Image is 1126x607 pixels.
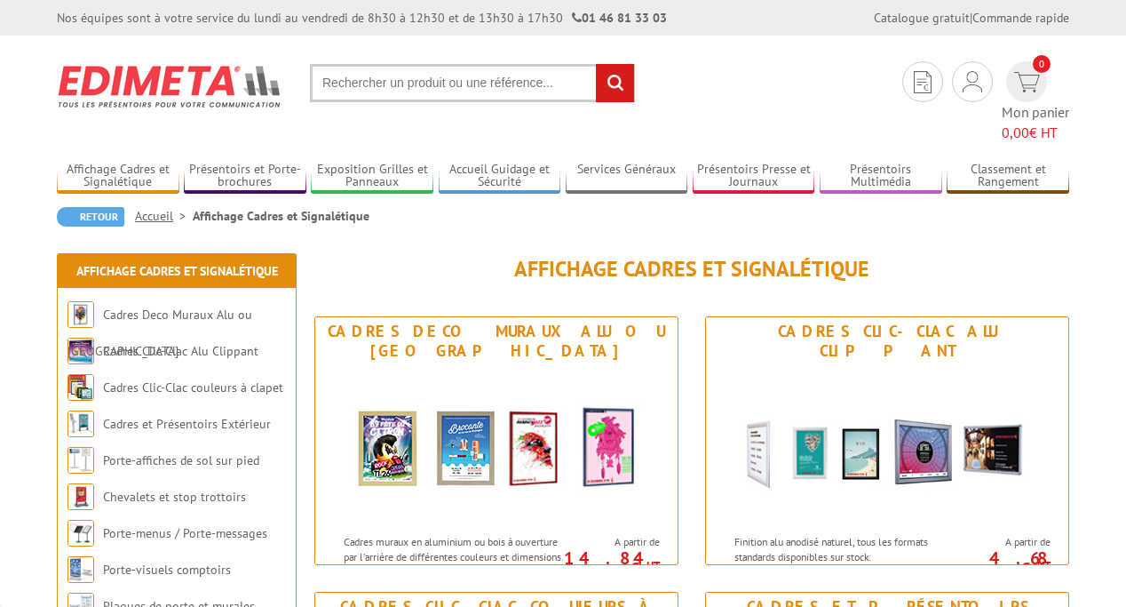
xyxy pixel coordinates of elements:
a: Accueil Guidage et Sécurité [439,162,561,191]
img: Porte-menus / Porte-messages [67,520,94,547]
img: Cadres Deco Muraux Alu ou Bois [332,365,661,525]
sup: HT [646,558,660,573]
input: Rechercher un produit ou une référence... [310,64,635,102]
span: A partir de [569,535,660,549]
span: 0 [1033,55,1051,73]
p: 14.84 € [560,553,660,574]
img: Chevalets et stop trottoirs [67,483,94,510]
input: rechercher [596,64,634,102]
a: Porte-menus / Porte-messages [103,525,267,541]
div: Cadres Clic-Clac Alu Clippant [710,322,1064,361]
p: Cadres muraux en aluminium ou bois à ouverture par l'arrière de différentes couleurs et dimension... [344,534,564,595]
a: Cadres Deco Muraux Alu ou [GEOGRAPHIC_DATA] [67,307,252,359]
a: Présentoirs Multimédia [820,162,942,191]
p: 4.68 € [951,553,1051,574]
a: Porte-visuels comptoirs [103,562,231,578]
img: devis rapide [963,71,982,92]
img: Porte-visuels comptoirs [67,556,94,583]
span: A partir de [960,535,1051,549]
a: Cadres Clic-Clac couleurs à clapet [103,379,283,395]
a: Affichage Cadres et Signalétique [76,263,278,279]
a: Présentoirs et Porte-brochures [184,162,306,191]
span: 0,00 [1002,124,1029,141]
img: Porte-affiches de sol sur pied [67,447,94,474]
div: Cadres Deco Muraux Alu ou [GEOGRAPHIC_DATA] [320,322,673,361]
img: Edimeta [57,53,283,119]
a: Cadres Deco Muraux Alu ou [GEOGRAPHIC_DATA] Cadres Deco Muraux Alu ou Bois Cadres muraux en alumi... [314,316,678,565]
a: Porte-affiches de sol sur pied [103,452,259,468]
a: Retour [57,207,124,227]
span: € HT [1002,123,1069,143]
a: Affichage Cadres et Signalétique [57,162,179,191]
li: Affichage Cadres et Signalétique [193,207,369,225]
a: Commande rapide [972,10,1069,26]
p: Finition alu anodisé naturel, tous les formats standards disponibles sur stock. [734,534,955,564]
img: Cadres Clic-Clac Alu Clippant [723,365,1051,525]
img: Cadres et Présentoirs Extérieur [67,411,94,437]
a: Exposition Grilles et Panneaux [311,162,433,191]
img: Cadres Deco Muraux Alu ou Bois [67,301,94,328]
img: Cadres Clic-Clac couleurs à clapet [67,374,94,401]
a: Cadres Clic-Clac Alu Clippant Cadres Clic-Clac Alu Clippant Finition alu anodisé naturel, tous le... [705,316,1069,565]
a: Services Généraux [566,162,688,191]
sup: HT [1037,558,1051,573]
a: Présentoirs Presse et Journaux [693,162,815,191]
a: Classement et Rangement [947,162,1069,191]
a: Cadres et Présentoirs Extérieur [103,416,271,432]
span: Mon panier [1002,102,1069,143]
a: devis rapide 0 Mon panier 0,00€ HT [1002,61,1069,143]
img: devis rapide [1014,72,1040,92]
img: devis rapide [914,71,932,93]
a: Catalogue gratuit [874,10,970,26]
strong: 01 46 81 33 03 [572,10,667,26]
div: Nos équipes sont à votre service du lundi au vendredi de 8h30 à 12h30 et de 13h30 à 17h30 [57,9,667,27]
a: Cadres Clic-Clac Alu Clippant [103,343,258,359]
a: Accueil [135,208,193,224]
a: Chevalets et stop trottoirs [103,489,246,505]
div: | [874,9,1069,27]
h1: Affichage Cadres et Signalétique [314,258,1069,281]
